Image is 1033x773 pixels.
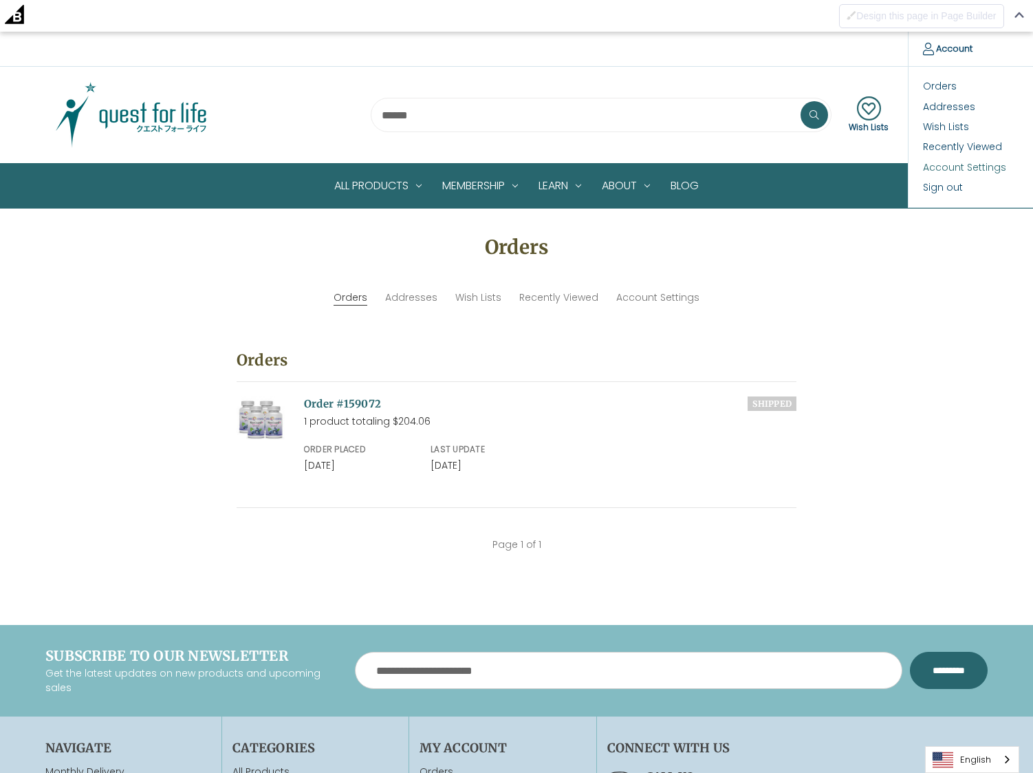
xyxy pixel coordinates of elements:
a: Learn [528,164,591,208]
a: All Products [324,164,432,208]
img: Quest Group [45,81,217,149]
a: Membership [432,164,528,208]
a: Account Settings [616,290,699,305]
aside: Language selected: English [925,746,1019,773]
h4: Connect With Us [607,739,988,757]
h4: Navigate [45,739,211,757]
a: Wish Lists [849,96,889,134]
h4: Subscribe to our newsletter [45,646,334,666]
h4: Categories [232,739,398,757]
p: Get the latest updates on new products and upcoming sales [45,666,334,695]
h1: Orders [96,233,937,262]
span: Design this page in Page Builder [856,10,996,21]
img: Disabled brush to Design this page in Page Builder [847,10,856,20]
a: English [926,747,1019,772]
h3: Orders [237,349,796,382]
h6: Shipped [748,396,796,411]
a: Account [908,32,987,66]
a: About [591,164,660,208]
span: [DATE] [431,458,461,472]
a: Order #159072 [304,397,381,410]
a: Addresses [385,290,437,305]
p: 1 product totaling $204.06 [304,414,796,429]
span: [DATE] [304,458,335,472]
a: Recently Viewed [519,290,598,305]
h6: Order Placed [304,443,416,456]
li: Orders [334,290,367,306]
a: Wish Lists [455,290,501,305]
li: Page 1 of 1 [492,537,542,553]
button: Disabled brush to Design this page in Page Builder Design this page in Page Builder [839,4,1003,28]
div: Language [925,746,1019,773]
a: Blog [660,164,709,208]
h6: Last Update [431,443,543,456]
img: Close Admin Bar [1014,12,1024,18]
h4: My Account [420,739,585,757]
